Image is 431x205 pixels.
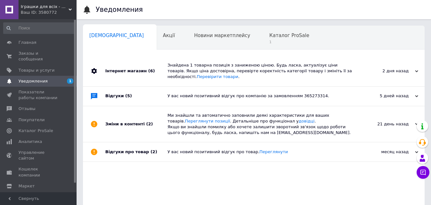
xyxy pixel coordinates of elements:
div: Відгуки [105,87,167,106]
span: Покупатели [19,117,45,123]
span: Іграшки для всіх - магазин іграшок для дорослих та дітей [21,4,69,10]
div: У вас новий позитивний відгук про товар. [167,149,354,155]
div: 5 дней назад [354,93,418,99]
span: Отзывы [19,106,35,112]
span: Новини маркетплейсу [194,33,250,38]
span: Акції [163,33,175,38]
span: 1 [269,40,309,44]
a: Переглянути [259,149,288,154]
div: 2 дня назад [354,68,418,74]
span: Главная [19,40,36,45]
div: Ми знайшли та автоматично заповнили деякі характеристики для ваших товарів. . Детальніше про функ... [167,113,354,136]
div: Ваш ID: 3580772 [21,10,77,15]
span: (6) [148,68,155,73]
a: Перевірити товари [197,74,238,79]
span: Товары и услуги [19,67,55,73]
span: Управление сайтом [19,150,59,161]
span: Маркет [19,183,35,189]
div: Знайдена 1 товарна позиція з заниженою ціною. Будь ласка, актуалізує ціни товарів. Якщо ціна дост... [167,62,354,80]
a: Переглянути позиції [185,119,230,123]
div: месяц назад [354,149,418,155]
div: 21 день назад [354,121,418,127]
span: Аналитика [19,139,42,145]
span: 1 [67,78,73,84]
span: Кошелек компании [19,166,59,178]
span: Уведомления [19,78,48,84]
a: довідці [299,119,315,123]
h1: Уведомления [96,6,143,13]
span: (2) [146,122,153,126]
input: Поиск [3,22,75,34]
span: Заказы и сообщения [19,51,59,62]
div: Зміни в контенті [105,106,167,142]
span: Каталог ProSale [269,33,309,38]
span: (5) [125,93,132,98]
span: Каталог ProSale [19,128,53,134]
div: Інтернет магазин [105,56,167,86]
span: Показатели работы компании [19,89,59,101]
span: (2) [151,149,157,154]
div: У вас новий позитивний відгук про компанію за замовленням 365273314. [167,93,354,99]
span: [DEMOGRAPHIC_DATA] [89,33,144,38]
button: Чат с покупателем [417,166,429,179]
div: Відгуки про товар [105,142,167,162]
